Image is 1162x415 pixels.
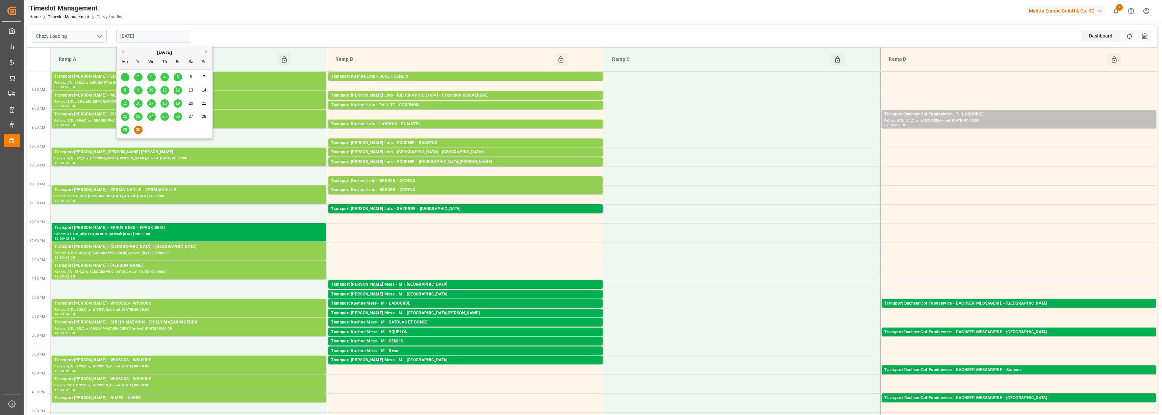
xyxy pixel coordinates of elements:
div: Ramp D [886,53,1107,66]
div: Choose Thursday, September 11th, 2025 [160,86,169,95]
span: 11:00 AM [29,182,45,186]
span: 29 [123,127,127,132]
div: 16:30 [65,388,75,391]
div: Pallets: 1,TU: 214,City: [GEOGRAPHIC_DATA],Arrival: [DATE] 00:00:00 [331,184,600,190]
div: 10:30 [65,161,75,164]
div: Pallets: 1,TU: 256,City: [GEOGRAPHIC_DATA],Arrival: [DATE] 00:00:00 [331,193,600,199]
div: - [64,332,65,335]
div: Transport Dachser Cof Foodservice - DACHSER MESSAGERIE - [GEOGRAPHIC_DATA] [884,395,1153,401]
div: Transport Kuehne Lots - BREGER - CESTAS [331,178,600,184]
span: 15 [123,101,127,106]
div: Transport Kuehne Lots - LANDOIS - PLAINTEL [331,121,600,128]
div: Transport [PERSON_NAME] Mess - M - [GEOGRAPHIC_DATA] [331,281,600,288]
div: Transport [PERSON_NAME] - CHILLY MAZARIN - CHILLY MAZARIN CEDEX [54,319,323,326]
button: Next Month [205,50,209,54]
div: Mo [121,58,129,67]
div: Pallets: 17,TU: ,City: [GEOGRAPHIC_DATA],Arrival: [DATE] 00:00:00 [54,193,323,199]
div: Choose Wednesday, September 3rd, 2025 [147,73,156,81]
div: Choose Wednesday, September 10th, 2025 [147,86,156,95]
div: Pallets: ,TU: 25,City: [GEOGRAPHIC_DATA][PERSON_NAME],Arrival: [DATE] 00:00:00 [331,165,600,171]
span: 8:30 AM [32,88,45,92]
div: 13:30 [65,275,75,278]
div: Transport [PERSON_NAME] - [PERSON_NAME] [54,262,323,269]
div: - [64,388,65,391]
div: We [147,58,156,67]
div: Ramp B [333,53,554,66]
div: 10:00 [54,161,64,164]
div: Pallets: ,TU: 441,City: [GEOGRAPHIC_DATA],Arrival: [DATE] 00:00:00 [54,401,323,407]
div: 15:30 [54,369,64,372]
div: Transport Kuehne Lots - PALLUT - COURNON [331,102,600,109]
span: 10:30 AM [29,163,45,167]
div: Pallets: 1,TU: ,City: [GEOGRAPHIC_DATA],Arrival: [DATE] 00:00:00 [331,212,600,218]
div: Choose Monday, September 1st, 2025 [121,73,129,81]
div: Choose Tuesday, September 16th, 2025 [134,99,143,108]
div: 16:00 [54,388,64,391]
div: Ramp C [609,53,831,66]
span: 13 [188,88,193,93]
div: Sa [187,58,195,67]
div: Pallets: ,TU: 70,City: [GEOGRAPHIC_DATA],Arrival: [DATE] 00:00:00 [331,156,600,161]
div: - [64,199,65,202]
div: - [64,85,65,88]
div: Transport [PERSON_NAME] - EPAUX BEZU - EPAUX BEZU [54,225,323,231]
span: 30 [136,127,140,132]
div: Pallets: 4,TU: 128,City: WISSOUS,Arrival: [DATE] 00:00:00 [54,364,323,369]
div: Choose Friday, September 19th, 2025 [174,99,182,108]
div: Pallets: 4,TU: 617,City: [GEOGRAPHIC_DATA],Arrival: [DATE] 00:00:00 [331,109,600,114]
span: 9 [137,88,140,93]
button: Melitta Europa GmbH & Co. KG [1026,4,1108,17]
button: Help Center [1123,3,1139,19]
div: 15:00 [65,332,75,335]
div: 08:00 [54,85,64,88]
span: 26 [175,114,180,119]
div: Transport [PERSON_NAME] - WISSOUS - WISSOUS [54,357,323,364]
div: Pallets: 1,TU: 64,City: LABOURSE,Arrival: [DATE] 00:00:00 [331,307,600,313]
input: DD-MM-YYYY [116,30,191,43]
input: Type to search/select [32,30,107,43]
div: Pallets: ,TU: 90,City: [GEOGRAPHIC_DATA],Arrival: [DATE] 00:00:00 [884,373,1153,379]
div: Transport [PERSON_NAME] - NIMES - NIMES [54,395,323,401]
div: Pallets: 4,TU: ,City: [GEOGRAPHIC_DATA],Arrival: [DATE] 00:00:00 [331,147,600,152]
div: Pallets: 2,TU: 20,City: [GEOGRAPHIC_DATA],Arrival: [DATE] 00:00:00 [884,401,1153,407]
div: Transport [PERSON_NAME] - WISSOUS - WISSOUS [54,300,323,307]
div: 14:00 [54,313,64,316]
div: Choose Thursday, September 25th, 2025 [160,112,169,121]
div: Tu [134,58,143,67]
div: 11:30 [65,199,75,202]
span: 10:00 AM [29,145,45,148]
span: 1:30 PM [32,277,45,281]
span: 5:00 PM [32,409,45,413]
div: Choose Tuesday, September 2nd, 2025 [134,73,143,81]
span: 18 [162,101,167,106]
div: Choose Saturday, September 6th, 2025 [187,73,195,81]
div: Choose Monday, September 8th, 2025 [121,86,129,95]
div: Choose Friday, September 26th, 2025 [174,112,182,121]
div: Choose Tuesday, September 30th, 2025 [134,126,143,134]
div: Pallets: ,TU: 28,City: [GEOGRAPHIC_DATA],Arrival: [DATE] 00:00:00 [331,336,600,341]
span: 2 [137,75,140,79]
div: 12:00 [54,237,64,240]
div: - [64,237,65,240]
div: 12:30 [65,237,75,240]
span: 9:00 AM [32,107,45,110]
div: 09:30 [895,124,905,127]
div: - [64,161,65,164]
div: 08:30 [54,105,64,108]
div: 08:30 [65,85,75,88]
div: Transport Dachser Cof Foodservice - ? - LABOURSE [884,111,1153,118]
div: Transport [PERSON_NAME] - MOISSY-CRAMOYEL - MOISSY-CRAMOYEL [54,92,323,99]
div: Choose Sunday, September 21st, 2025 [200,99,208,108]
span: 19 [175,101,180,106]
span: 2:30 PM [32,315,45,318]
div: Th [160,58,169,67]
div: Transport Kuehne Mess - M - LABOURSE [331,300,600,307]
div: - [64,313,65,316]
div: Transport Dachser Cof Foodservice - DACHSER MESSAGERIE - Soneiro [884,367,1153,373]
span: 1 [124,75,126,79]
div: Transport [PERSON_NAME] Mess - M - [GEOGRAPHIC_DATA] [331,357,600,364]
div: Pallets: ,TU: 18,City: [GEOGRAPHIC_DATA],Arrival: [DATE] 00:00:00 [884,336,1153,341]
div: Timeslot Management [29,3,124,13]
div: Transport Kuehne Mess - M - Réau [331,348,600,355]
span: 23 [136,114,140,119]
